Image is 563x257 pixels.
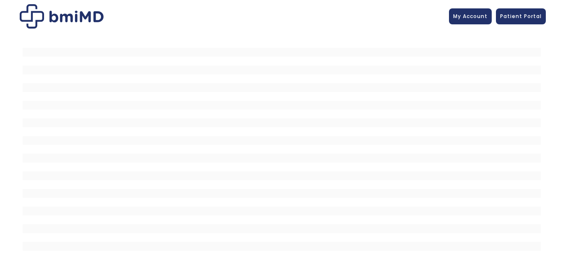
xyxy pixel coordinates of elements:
img: Patient Messaging Portal [20,4,104,29]
span: Patient Portal [500,13,542,20]
span: My Account [453,13,488,20]
a: Patient Portal [496,8,546,24]
a: My Account [449,8,492,24]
